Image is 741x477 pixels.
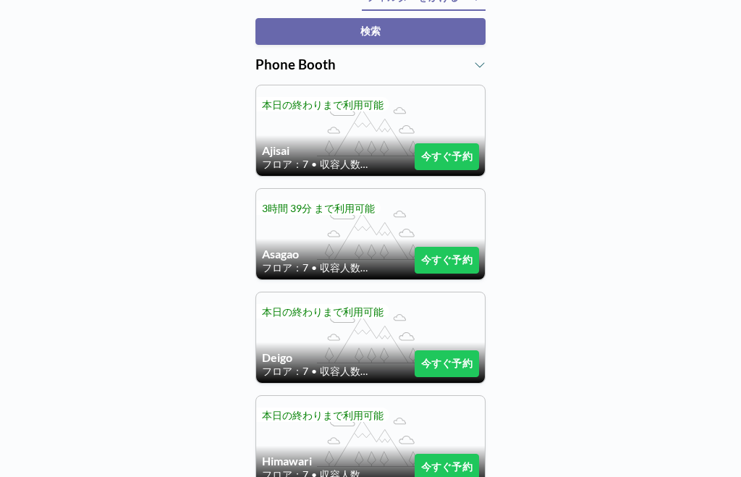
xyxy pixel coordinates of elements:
h4: Deigo [262,350,415,365]
span: 本日の終わりまで利用可能 [262,98,384,111]
h4: Asagao [262,247,415,261]
span: 本日の終わりまで利用可能 [262,305,384,318]
h4: Himawari [262,454,415,468]
span: • [311,365,317,378]
span: • [311,158,317,171]
button: 今すぐ予約 [415,143,479,170]
h4: Ajisai [262,143,415,158]
button: 今すぐ予約 [415,247,479,274]
span: 検索 [360,25,381,38]
span: フロア：7 [262,365,308,378]
span: 収容人数：1 [320,158,374,171]
span: 3時間 39分 まで利用可能 [262,202,375,214]
span: フロア：7 [262,261,308,274]
button: 今すぐ予約 [415,350,479,377]
span: 本日の終わりまで利用可能 [262,409,384,421]
span: Phone Booth [255,56,336,72]
span: フロア：7 [262,158,308,171]
span: 収容人数：1 [320,365,374,378]
span: • [311,261,317,274]
span: 収容人数：1 [320,261,374,274]
button: 検索 [255,18,486,45]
